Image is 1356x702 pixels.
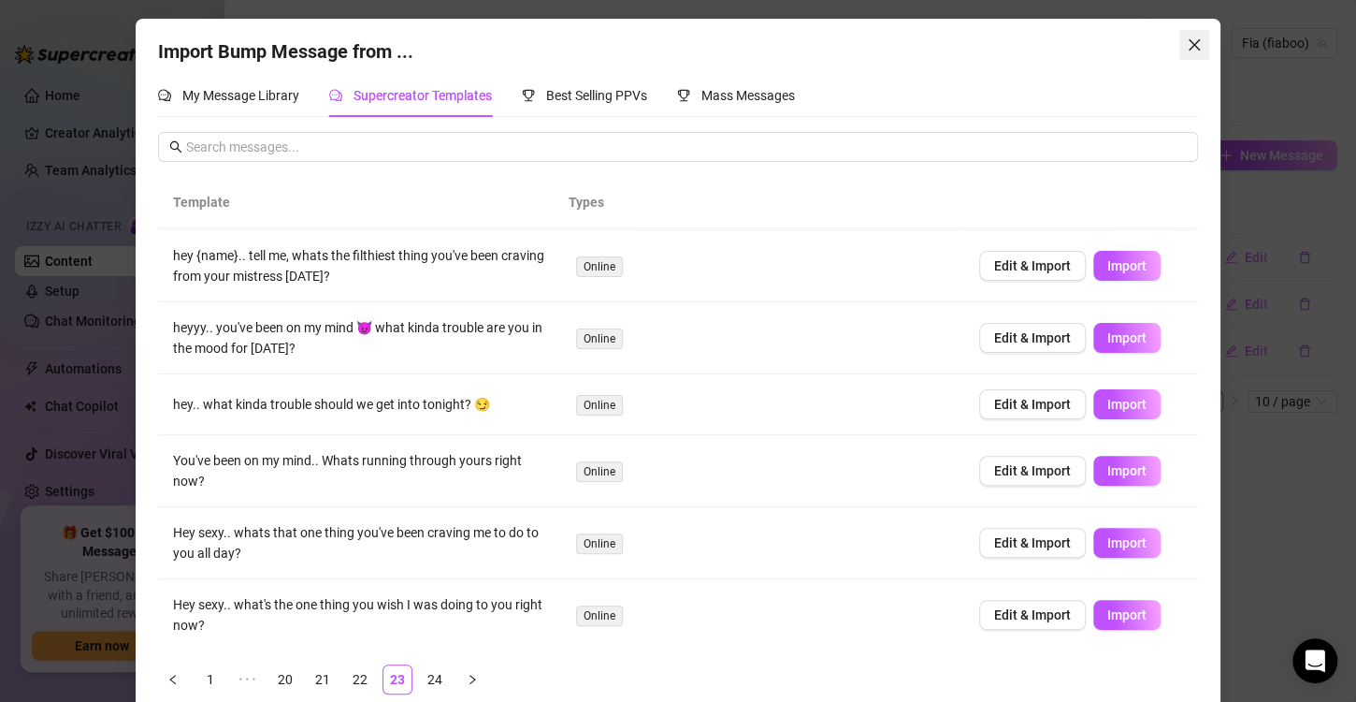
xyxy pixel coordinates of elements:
[576,329,623,349] span: Online
[186,137,1187,157] input: Search messages...
[353,88,492,103] span: Supercreator Templates
[1179,37,1209,52] span: Close
[233,665,263,695] li: Previous 5 Pages
[457,665,487,695] li: Next Page
[346,665,374,694] a: 22
[994,607,1071,622] span: Edit & Import
[979,251,1086,281] button: Edit & Import
[1292,638,1337,683] div: Open Intercom Messenger
[158,435,561,507] td: You've been on my mind.. Whats running through yours right now?
[979,323,1086,353] button: Edit & Import
[233,665,263,695] span: •••
[1093,456,1161,486] button: Import
[1093,323,1161,353] button: Import
[383,665,411,694] a: 23
[576,534,623,554] span: Online
[994,535,1071,550] span: Edit & Import
[546,88,647,103] span: Best Selling PPVs
[421,665,449,694] a: 24
[1093,528,1161,558] button: Import
[420,665,450,695] li: 24
[576,395,623,416] span: Online
[195,665,225,695] li: 1
[158,374,561,435] td: hey.. what kinda trouble should we get into tonight? 😏
[1093,600,1161,630] button: Import
[167,674,179,685] span: left
[979,528,1086,558] button: Edit & Import
[994,397,1071,412] span: Edit & Import
[1107,258,1147,273] span: Import
[158,507,561,579] td: Hey sexy.. whats that one thing you've been craving me to do to you all day?
[1107,607,1147,622] span: Import
[576,256,623,277] span: Online
[457,665,487,695] button: right
[158,177,553,228] th: Template
[1179,30,1209,60] button: Close
[169,140,182,154] span: search
[1107,463,1147,478] span: Import
[182,88,299,103] span: My Message Library
[1093,389,1161,419] button: Import
[1107,330,1147,345] span: Import
[1107,535,1147,550] span: Import
[979,456,1086,486] button: Edit & Import
[158,302,561,374] td: heyyy.. you've been on my mind 😈 what kinda trouble are you in the mood for [DATE]?
[522,89,535,102] span: trophy
[158,40,413,63] span: Import Bump Message from ...
[345,665,375,695] li: 22
[576,461,623,482] span: Online
[158,579,561,651] td: Hey sexy.. what's the one thing you wish I was doing to you right now?
[1107,397,1147,412] span: Import
[994,330,1071,345] span: Edit & Import
[576,606,623,626] span: Online
[158,665,188,695] button: left
[158,230,561,302] td: hey {name}.. tell me, whats the filthiest thing you've been craving from your mistress [DATE]?
[158,89,171,102] span: comment
[329,89,342,102] span: comment
[271,665,299,694] a: 20
[308,665,338,695] li: 21
[382,665,412,695] li: 23
[270,665,300,695] li: 20
[994,258,1071,273] span: Edit & Import
[701,88,795,103] span: Mass Messages
[677,89,690,102] span: trophy
[467,674,478,685] span: right
[196,665,224,694] a: 1
[994,463,1071,478] span: Edit & Import
[1093,251,1161,281] button: Import
[979,389,1086,419] button: Edit & Import
[158,665,188,695] li: Previous Page
[979,600,1086,630] button: Edit & Import
[1187,37,1202,52] span: close
[553,177,947,228] th: Types
[309,665,337,694] a: 21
